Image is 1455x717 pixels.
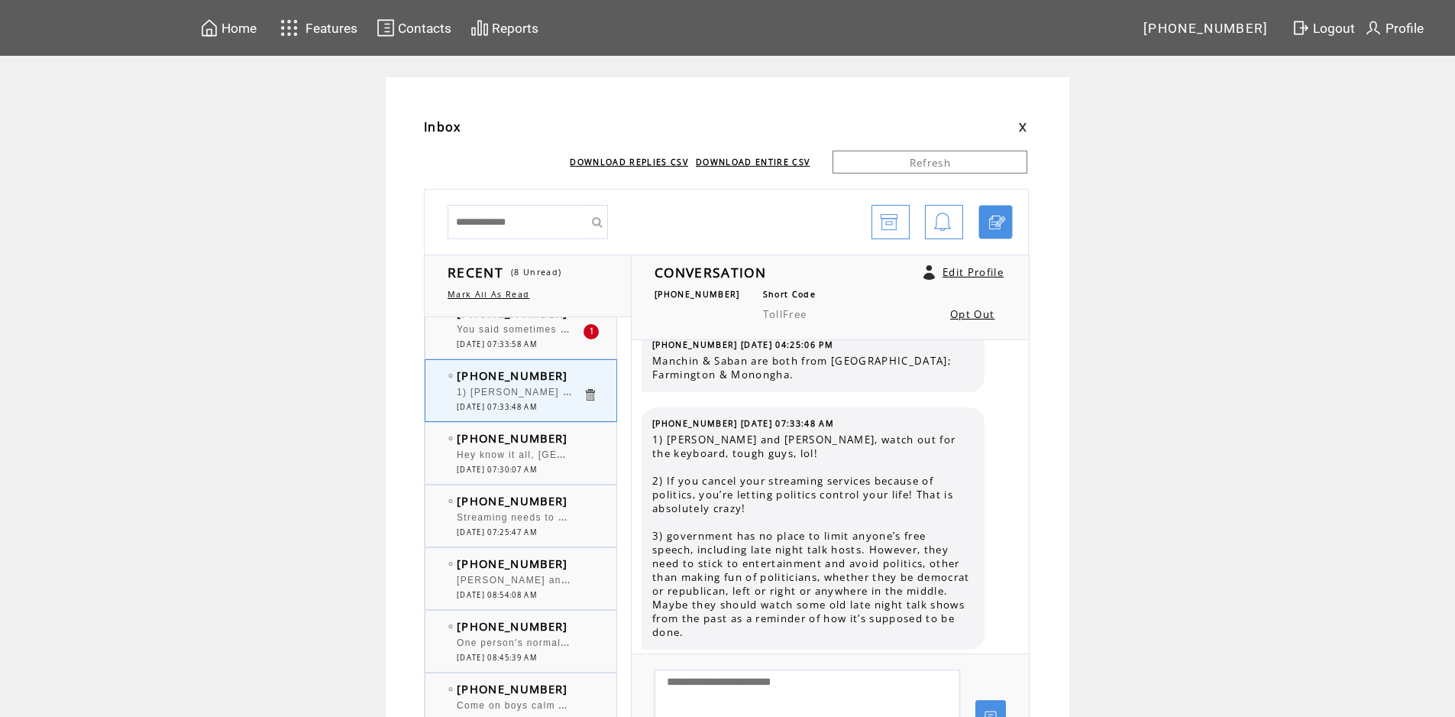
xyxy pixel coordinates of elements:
[457,508,632,524] span: Streaming needs to be streamlined
[457,402,537,412] span: [DATE] 07:33:48 AM
[457,571,1100,586] span: [PERSON_NAME] and [PERSON_NAME] will pick him back up when they see the ratings. Youtube did a mi...
[584,324,599,339] div: 1
[457,618,568,634] span: [PHONE_NUMBER]
[457,653,537,663] span: [DATE] 08:45:39 AM
[448,263,503,281] span: RECENT
[763,289,816,300] span: Short Code
[1289,16,1362,40] a: Logout
[198,16,259,40] a: Home
[457,681,568,696] span: [PHONE_NUMBER]
[457,696,906,712] span: Come on boys calm down, I just respond to your comments. I'm sorry if its upsetting you.
[652,418,834,429] span: [PHONE_NUMBER] [DATE] 07:33:48 AM
[448,562,453,566] img: bulletEmpty.png
[448,436,453,440] img: bulletEmpty.png
[457,446,959,461] span: Hey know it all, [GEOGRAPHIC_DATA] is in [US_STATE] not [US_STATE] but im sure you knew that
[306,21,357,36] span: Features
[448,625,453,628] img: bulletEmpty.png
[457,368,568,383] span: [PHONE_NUMBER]
[1364,18,1382,37] img: profile.svg
[448,289,529,300] a: Mark All As Read
[652,354,973,381] span: Manchin & Saban are both from [GEOGRAPHIC_DATA]; Farmington & Monongha.
[655,289,740,300] span: [PHONE_NUMBER]
[950,307,994,321] a: Opt Out
[1313,21,1355,36] span: Logout
[448,374,453,378] img: bulletEmpty.png
[468,16,541,40] a: Reports
[585,205,608,239] input: Submit
[448,687,453,691] img: bulletEmpty.png
[200,18,218,37] img: home.svg
[833,151,1027,174] a: Refresh
[511,267,561,277] span: (8 Unread)
[763,307,807,321] span: TollFree
[652,433,973,639] span: 1) [PERSON_NAME] and [PERSON_NAME], watch out for the keyboard, tough guys, lol! 2) If you cancel...
[221,21,257,36] span: Home
[696,157,810,167] a: DOWNLOAD ENTIRE CSV
[1143,21,1269,36] span: [PHONE_NUMBER]
[273,13,360,43] a: Features
[374,16,454,40] a: Contacts
[457,556,568,571] span: [PHONE_NUMBER]
[570,157,688,167] a: DOWNLOAD REPLIES CSV
[448,499,453,503] img: bulletEmpty.png
[457,634,726,649] span: One person's normal could be another person's crazy
[457,590,537,600] span: [DATE] 08:54:08 AM
[457,493,568,508] span: [PHONE_NUMBER]
[652,339,833,350] span: [PHONE_NUMBER] [DATE] 04:25:06 PM
[470,18,489,37] img: chart.svg
[457,320,1187,336] span: You said sometimes you want something flavored and fizzy to drink. Do you remember Fizzies? Table...
[1292,18,1310,37] img: exit.svg
[1362,16,1426,40] a: Profile
[492,21,538,36] span: Reports
[1385,21,1424,36] span: Profile
[655,263,766,281] span: CONVERSATION
[457,465,537,475] span: [DATE] 07:30:07 AM
[880,206,898,240] img: archive.png
[398,21,451,36] span: Contacts
[377,18,395,37] img: contacts.svg
[933,206,952,240] img: bell.png
[583,388,597,402] a: Click to delete these messgaes
[424,118,461,135] span: Inbox
[923,265,935,280] a: Click to edit user profile
[457,339,537,349] span: [DATE] 07:33:58 AM
[943,265,1004,279] a: Edit Profile
[457,430,568,446] span: [PHONE_NUMBER]
[978,205,1013,239] a: Click to start a chat with mobile number by SMS
[457,527,537,537] span: [DATE] 07:25:47 AM
[276,15,302,41] img: features.svg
